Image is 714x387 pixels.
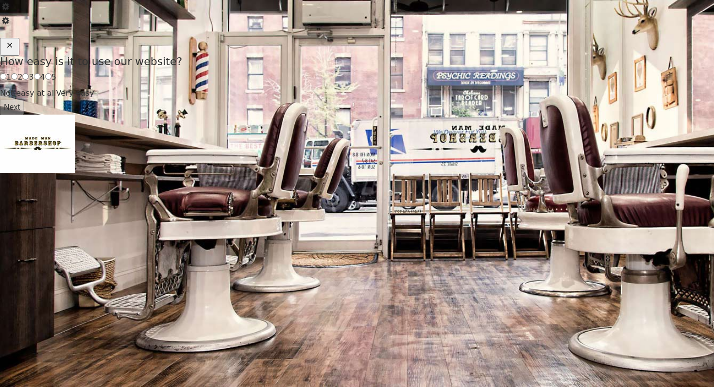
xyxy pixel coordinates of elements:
[45,73,51,80] input: 5
[17,72,22,82] span: 2
[56,88,94,98] span: Very easy
[11,73,17,80] input: 2
[29,72,34,82] span: 3
[51,72,56,82] span: 5
[34,73,40,80] input: 4
[22,73,29,80] input: 3
[40,72,45,82] span: 4
[6,72,11,82] span: 1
